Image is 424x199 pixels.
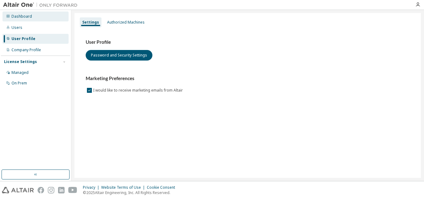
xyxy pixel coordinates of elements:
div: Cookie Consent [147,185,179,190]
img: Altair One [3,2,81,8]
div: Managed [11,70,29,75]
div: On Prem [11,81,27,86]
h3: User Profile [86,39,410,45]
div: User Profile [11,36,35,41]
div: Dashboard [11,14,32,19]
div: Authorized Machines [107,20,145,25]
h3: Marketing Preferences [86,75,410,82]
p: © 2025 Altair Engineering, Inc. All Rights Reserved. [83,190,179,195]
div: Privacy [83,185,101,190]
div: Settings [82,20,99,25]
img: altair_logo.svg [2,187,34,193]
div: Users [11,25,22,30]
div: Website Terms of Use [101,185,147,190]
button: Password and Security Settings [86,50,152,61]
label: I would like to receive marketing emails from Altair [93,87,184,94]
img: instagram.svg [48,187,54,193]
div: License Settings [4,59,37,64]
img: facebook.svg [38,187,44,193]
div: Company Profile [11,47,41,52]
img: linkedin.svg [58,187,65,193]
img: youtube.svg [68,187,77,193]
